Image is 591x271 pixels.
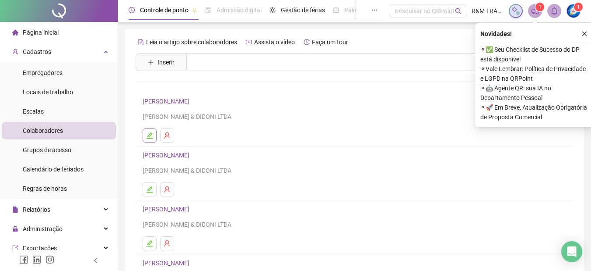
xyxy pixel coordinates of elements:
[12,226,18,232] span: lock
[164,240,171,247] span: user-delete
[333,7,339,13] span: dashboard
[480,83,590,103] span: ⚬ 🤖 Agente QR: sua IA no Departamento Pessoal
[164,132,171,139] span: user-delete
[143,220,567,229] div: [PERSON_NAME] & DIDONI LTDA
[141,55,182,69] button: Inserir
[12,49,18,55] span: user-add
[581,31,588,37] span: close
[32,255,41,264] span: linkedin
[577,4,580,10] span: 1
[344,7,378,14] span: Painel do DP
[143,98,192,105] a: [PERSON_NAME]
[143,206,192,213] a: [PERSON_NAME]
[143,166,567,175] div: [PERSON_NAME] & DIDONI LTDA
[561,241,582,262] div: Open Intercom Messenger
[472,6,504,16] span: R&M TRANSPORTES
[138,39,144,45] span: file-text
[281,7,325,14] span: Gestão de férias
[567,4,580,18] img: 78812
[246,39,252,45] span: youtube
[12,29,18,36] span: home
[531,7,539,15] span: notification
[23,127,63,134] span: Colaboradores
[511,6,521,16] img: sparkle-icon.fc2bf0ac1784a2077858766a79e2daf3.svg
[23,89,73,96] span: Locais de trabalho
[480,29,512,39] span: Novidades !
[23,206,50,213] span: Relatórios
[143,260,192,267] a: [PERSON_NAME]
[535,3,544,11] sup: 1
[146,186,153,193] span: edit
[157,57,175,67] span: Inserir
[304,39,310,45] span: history
[480,103,590,122] span: ⚬ 🚀 Em Breve, Atualização Obrigatória de Proposta Comercial
[45,255,54,264] span: instagram
[23,48,51,55] span: Cadastros
[23,225,63,232] span: Administração
[143,112,567,121] div: [PERSON_NAME] & DIDONI LTDA
[312,39,348,46] span: Faça um tour
[269,7,276,13] span: sun
[550,7,558,15] span: bell
[12,245,18,251] span: export
[205,7,211,13] span: file-done
[371,7,378,13] span: ellipsis
[23,146,71,153] span: Grupos de acesso
[23,166,84,173] span: Calendário de feriados
[148,59,154,65] span: plus
[23,69,63,76] span: Empregadores
[164,186,171,193] span: user-delete
[455,8,462,14] span: search
[480,64,590,83] span: ⚬ Vale Lembrar: Política de Privacidade e LGPD na QRPoint
[254,39,295,46] span: Assista o vídeo
[146,132,153,139] span: edit
[12,207,18,213] span: file
[19,255,28,264] span: facebook
[146,39,237,46] span: Leia o artigo sobre colaboradores
[146,240,153,247] span: edit
[192,8,197,13] span: pushpin
[574,3,583,11] sup: Atualize o seu contato no menu Meus Dados
[143,152,192,159] a: [PERSON_NAME]
[23,245,57,252] span: Exportações
[129,7,135,13] span: clock-circle
[480,45,590,64] span: ⚬ ✅ Seu Checklist de Sucesso do DP está disponível
[23,108,44,115] span: Escalas
[140,7,189,14] span: Controle de ponto
[217,7,262,14] span: Admissão digital
[23,29,59,36] span: Página inicial
[93,257,99,264] span: left
[539,4,542,10] span: 1
[23,185,67,192] span: Regras de horas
